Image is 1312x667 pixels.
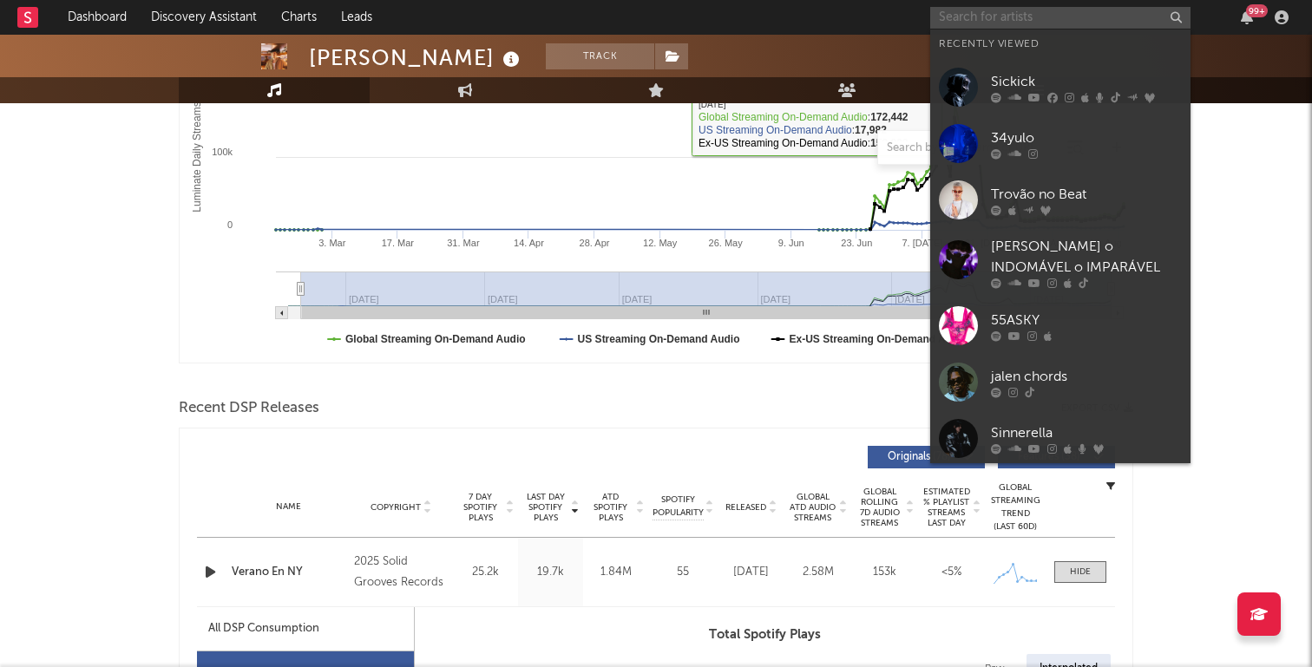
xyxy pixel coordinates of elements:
[991,422,1182,443] div: Sinnerella
[345,333,526,345] text: Global Streaming On-Demand Audio
[930,7,1191,29] input: Search for artists
[991,366,1182,387] div: jalen chords
[653,494,704,520] span: Spotify Popularity
[868,446,985,468] button: Originals(78)
[930,59,1191,115] a: Sickick
[227,219,233,230] text: 0
[578,333,740,345] text: US Streaming On-Demand Audio
[587,564,644,581] div: 1.84M
[309,43,524,72] div: [PERSON_NAME]
[930,172,1191,228] a: Trovão no Beat
[930,115,1191,172] a: 34yulo
[930,410,1191,467] a: Sinnerella
[179,398,319,419] span: Recent DSP Releases
[514,238,544,248] text: 14. Apr
[722,564,780,581] div: [DATE]
[382,238,415,248] text: 17. Mar
[991,237,1182,278] div: [PERSON_NAME] o INDOMÁVEL o IMPARÁVEL
[318,238,346,248] text: 3. Mar
[989,481,1041,533] div: Global Streaming Trend (Last 60D)
[197,607,414,651] div: All DSP Consumption
[1241,10,1253,24] button: 99+
[991,184,1182,205] div: Trovão no Beat
[878,141,1061,155] input: Search by song name or URL
[709,238,744,248] text: 26. May
[930,354,1191,410] a: jalen chords
[991,310,1182,330] div: 55ASKY
[447,238,480,248] text: 31. Mar
[643,238,678,248] text: 12. May
[841,238,872,248] text: 23. Jun
[725,502,766,513] span: Released
[354,552,449,593] div: 2025 Solid Grooves Records
[180,16,1132,363] svg: Luminate Daily Consumption
[790,333,968,345] text: Ex-US Streaming On-Demand Audio
[457,492,503,523] span: 7 Day Spotify Plays
[879,452,959,462] span: Originals ( 78 )
[1246,4,1268,17] div: 99 +
[789,492,836,523] span: Global ATD Audio Streams
[191,101,203,212] text: Luminate Daily Streams
[457,564,514,581] div: 25.2k
[653,564,713,581] div: 55
[991,128,1182,148] div: 34yulo
[991,71,1182,92] div: Sickick
[546,43,654,69] button: Track
[415,624,1115,645] h3: Total Spotify Plays
[939,34,1182,55] div: Recently Viewed
[922,487,970,528] span: Estimated % Playlist Streams Last Day
[778,238,804,248] text: 9. Jun
[208,618,319,639] div: All DSP Consumption
[580,238,610,248] text: 28. Apr
[522,564,579,581] div: 19.7k
[371,502,421,513] span: Copyright
[522,492,568,523] span: Last Day Spotify Plays
[789,564,847,581] div: 2.58M
[856,564,914,581] div: 153k
[930,228,1191,298] a: [PERSON_NAME] o INDOMÁVEL o IMPARÁVEL
[232,564,345,581] a: Verano En NY
[587,492,633,523] span: ATD Spotify Plays
[922,564,981,581] div: <5%
[930,298,1191,354] a: 55ASKY
[232,500,345,513] div: Name
[856,487,903,528] span: Global Rolling 7D Audio Streams
[902,238,942,248] text: 7. [DATE]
